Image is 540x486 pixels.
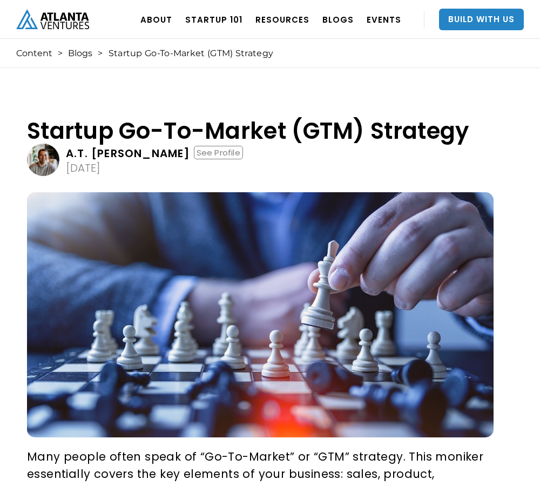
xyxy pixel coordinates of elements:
[98,48,103,59] div: >
[255,4,309,35] a: RESOURCES
[27,144,494,176] a: A.T. [PERSON_NAME]See Profile[DATE]
[140,4,172,35] a: ABOUT
[66,148,191,159] div: A.T. [PERSON_NAME]
[439,9,524,30] a: Build With Us
[322,4,354,35] a: BLOGS
[367,4,401,35] a: EVENTS
[185,4,242,35] a: Startup 101
[66,163,100,173] div: [DATE]
[58,48,63,59] div: >
[194,146,243,159] div: See Profile
[16,48,52,59] a: Content
[68,48,92,59] a: Blogs
[109,48,274,59] div: Startup Go-To-Market (GTM) Strategy
[27,118,494,144] h1: Startup Go-To-Market (GTM) Strategy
